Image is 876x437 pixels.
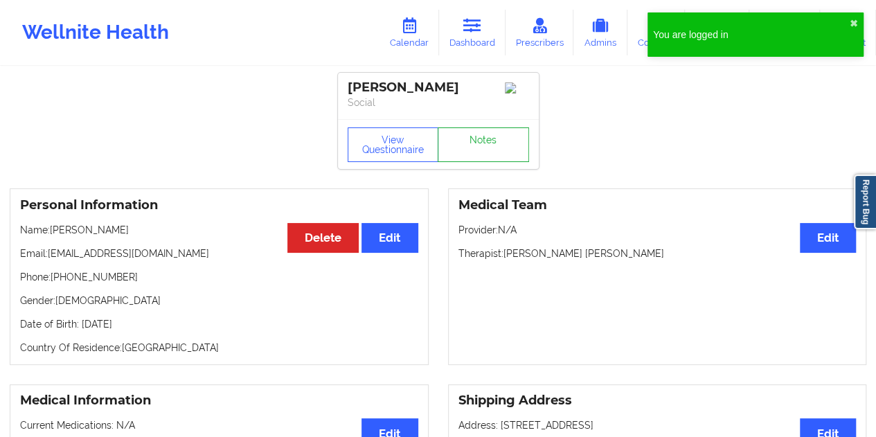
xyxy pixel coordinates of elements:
a: Prescribers [506,10,574,55]
button: close [850,18,858,29]
p: Social [348,96,529,109]
p: Email: [EMAIL_ADDRESS][DOMAIN_NAME] [20,247,418,260]
h3: Personal Information [20,197,418,213]
a: Notes [438,127,529,162]
button: Edit [800,223,856,253]
div: [PERSON_NAME] [348,80,529,96]
button: Delete [287,223,359,253]
h3: Medical Information [20,393,418,409]
button: View Questionnaire [348,127,439,162]
p: Phone: [PHONE_NUMBER] [20,270,418,284]
p: Country Of Residence: [GEOGRAPHIC_DATA] [20,341,418,355]
p: Date of Birth: [DATE] [20,317,418,331]
h3: Shipping Address [458,393,857,409]
a: Coaches [627,10,685,55]
div: You are logged in [653,28,850,42]
h3: Medical Team [458,197,857,213]
p: Provider: N/A [458,223,857,237]
p: Gender: [DEMOGRAPHIC_DATA] [20,294,418,307]
p: Address: [STREET_ADDRESS] [458,418,857,432]
p: Therapist: [PERSON_NAME] [PERSON_NAME] [458,247,857,260]
a: Calendar [379,10,439,55]
a: Admins [573,10,627,55]
p: Name: [PERSON_NAME] [20,223,418,237]
button: Edit [361,223,418,253]
p: Current Medications: N/A [20,418,418,432]
a: Report Bug [854,175,876,229]
a: Dashboard [439,10,506,55]
img: Image%2Fplaceholer-image.png [505,82,529,93]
